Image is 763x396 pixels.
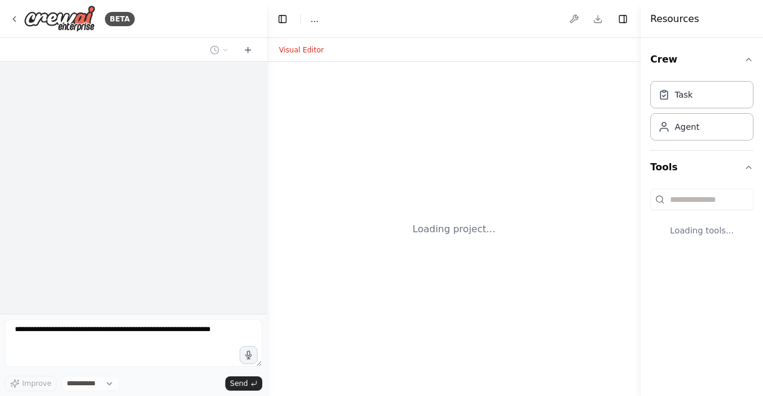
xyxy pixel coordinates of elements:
[272,43,331,57] button: Visual Editor
[675,121,699,133] div: Agent
[650,43,753,76] button: Crew
[225,376,262,391] button: Send
[24,5,95,32] img: Logo
[311,13,318,25] nav: breadcrumb
[650,151,753,184] button: Tools
[650,215,753,246] div: Loading tools...
[412,222,495,236] div: Loading project...
[205,43,234,57] button: Switch to previous chat
[105,12,135,26] div: BETA
[650,184,753,255] div: Tools
[238,43,258,57] button: Start a new chat
[22,379,51,388] span: Improve
[615,11,631,27] button: Hide right sidebar
[311,13,318,25] span: ...
[650,12,699,26] h4: Resources
[230,379,248,388] span: Send
[274,11,291,27] button: Hide left sidebar
[5,376,57,391] button: Improve
[240,346,258,364] button: Click to speak your automation idea
[650,76,753,150] div: Crew
[675,89,693,101] div: Task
